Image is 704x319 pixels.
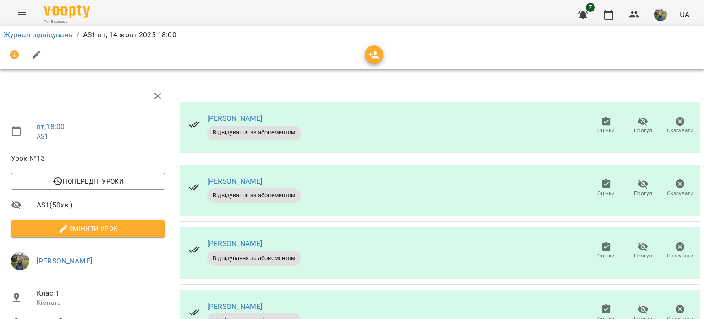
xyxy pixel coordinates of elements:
span: Прогул [634,127,652,134]
span: Клас 1 [37,288,165,299]
button: Прогул [625,113,662,139]
span: Відвідування за абонементом [207,191,301,200]
span: Оцінки [597,252,615,260]
img: f01d4343db5c932fedd74e1c54090270.jpg [654,8,667,21]
img: Voopty Logo [44,5,90,18]
button: Змінити урок [11,220,165,237]
button: Попередні уроки [11,173,165,190]
p: AS1 вт, 14 жовт 2025 18:00 [83,29,176,40]
a: [PERSON_NAME] [207,114,263,123]
span: AS1 ( 50 хв. ) [37,200,165,211]
nav: breadcrumb [4,29,700,40]
a: Журнал відвідувань [4,30,73,39]
span: Скасувати [667,252,693,260]
span: Прогул [634,190,652,197]
span: Відвідування за абонементом [207,254,301,263]
button: Скасувати [661,175,698,201]
button: Оцінки [588,113,625,139]
li: / [77,29,79,40]
button: Прогул [625,238,662,264]
span: 7 [586,3,595,12]
a: вт , 18:00 [37,122,65,131]
a: [PERSON_NAME] [37,257,92,265]
span: For Business [44,19,90,25]
img: f01d4343db5c932fedd74e1c54090270.jpg [11,252,29,270]
span: Скасувати [667,190,693,197]
span: Попередні уроки [18,176,158,187]
button: Скасувати [661,113,698,139]
a: [PERSON_NAME] [207,302,263,311]
span: Оцінки [597,127,615,134]
span: Оцінки [597,190,615,197]
button: Скасувати [661,238,698,264]
span: Урок №13 [11,153,165,164]
button: Прогул [625,175,662,201]
span: UA [680,10,689,19]
a: [PERSON_NAME] [207,239,263,248]
a: AS1 [37,133,48,140]
button: UA [676,6,693,23]
span: Прогул [634,252,652,260]
span: Змінити урок [18,223,158,234]
a: [PERSON_NAME] [207,177,263,185]
p: Кімната [37,298,165,308]
span: Відвідування за абонементом [207,129,301,137]
button: Оцінки [588,238,625,264]
span: Скасувати [667,127,693,134]
button: Оцінки [588,175,625,201]
button: Menu [11,4,33,26]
